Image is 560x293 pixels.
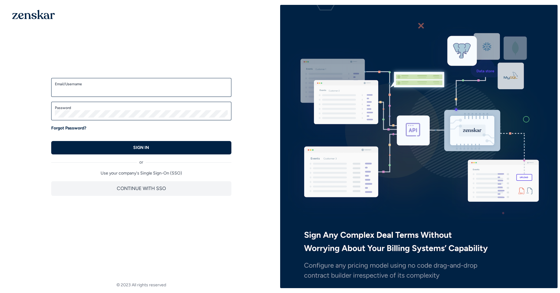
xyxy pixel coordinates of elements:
[55,105,228,110] label: Password
[133,145,149,151] p: SIGN IN
[51,154,231,165] div: or
[51,181,231,196] button: CONTINUE WITH SSO
[51,170,231,176] p: Use your company's Single Sign-On (SSO)
[12,10,55,19] img: 1OGAJ2xQqyY4LXKgY66KYq0eOWRCkrZdAb3gUhuVAqdWPZE9SRJmCz+oDMSn4zDLXe31Ii730ItAGKgCKgCCgCikA4Av8PJUP...
[51,141,231,154] button: SIGN IN
[2,282,280,288] footer: © 2023 All rights reserved
[55,82,228,86] label: Email/Username
[51,125,86,131] a: Forgot Password?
